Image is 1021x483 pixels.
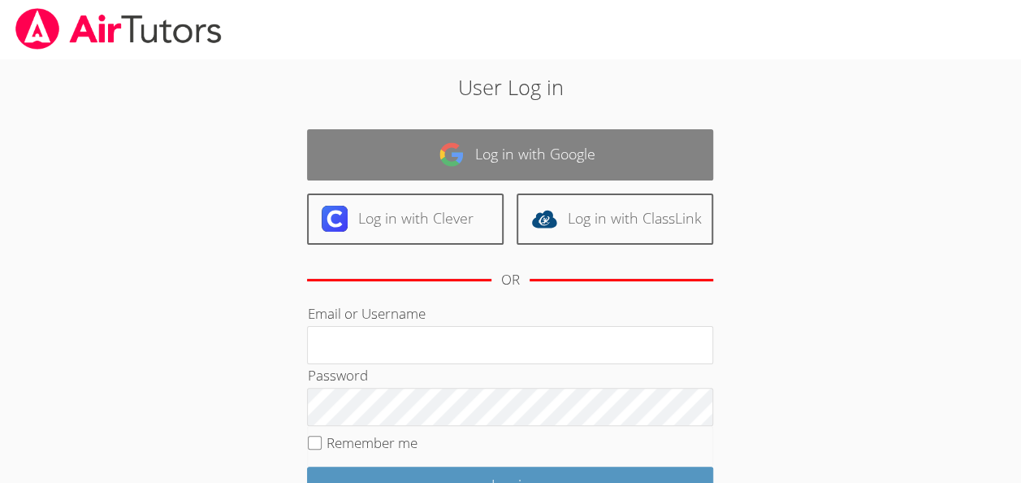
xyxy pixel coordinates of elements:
img: classlink-logo-d6bb404cc1216ec64c9a2012d9dc4662098be43eaf13dc465df04b49fa7ab582.svg [531,206,557,232]
a: Log in with Google [307,129,713,181]
a: Log in with ClassLink [517,194,713,245]
div: OR [501,268,520,292]
img: google-logo-50288ca7cdecda66e5e0955fdab243c47b7ad437acaf1139b6f446037453330a.svg [439,141,465,168]
h2: User Log in [235,72,786,102]
label: Remember me [327,433,417,452]
a: Log in with Clever [307,194,504,245]
label: Password [307,366,367,385]
label: Email or Username [307,304,425,323]
img: airtutors_banner-c4298cdbf04f3fff15de1276eac7730deb9818008684d7c2e4769d2f7ddbe033.png [14,8,223,50]
img: clever-logo-6eab21bc6e7a338710f1a6ff85c0baf02591cd810cc4098c63d3a4b26e2feb20.svg [322,206,348,232]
